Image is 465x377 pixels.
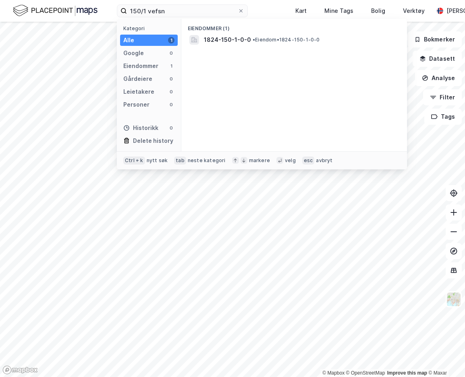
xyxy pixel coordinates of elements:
[387,370,427,376] a: Improve this map
[123,61,158,71] div: Eiendommer
[168,76,174,82] div: 0
[123,35,134,45] div: Alle
[302,157,315,165] div: esc
[295,6,307,16] div: Kart
[322,370,345,376] a: Mapbox
[123,157,145,165] div: Ctrl + k
[168,89,174,95] div: 0
[123,74,152,84] div: Gårdeiere
[423,89,462,105] button: Filter
[324,6,353,16] div: Mine Tags
[181,19,407,33] div: Eiendommer (1)
[123,25,178,31] div: Kategori
[403,6,425,16] div: Verktøy
[13,4,98,18] img: logo.f888ab2527a4732fd821a326f86c7f29.svg
[424,109,462,125] button: Tags
[168,37,174,43] div: 1
[188,157,226,164] div: neste kategori
[168,125,174,131] div: 0
[147,157,168,164] div: nytt søk
[346,370,385,376] a: OpenStreetMap
[168,101,174,108] div: 0
[253,37,255,43] span: •
[253,37,320,43] span: Eiendom • 1824-150-1-0-0
[415,70,462,86] button: Analyse
[174,157,186,165] div: tab
[123,100,149,109] div: Personer
[204,35,251,45] span: 1824-150-1-0-0
[413,51,462,67] button: Datasett
[123,123,158,133] div: Historikk
[2,365,38,375] a: Mapbox homepage
[127,5,238,17] input: Søk på adresse, matrikkel, gårdeiere, leietakere eller personer
[371,6,385,16] div: Bolig
[446,292,461,307] img: Z
[168,63,174,69] div: 1
[123,87,154,97] div: Leietakere
[316,157,332,164] div: avbryt
[133,136,173,146] div: Delete history
[123,48,144,58] div: Google
[425,338,465,377] iframe: Chat Widget
[285,157,296,164] div: velg
[407,31,462,47] button: Bokmerker
[249,157,270,164] div: markere
[168,50,174,56] div: 0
